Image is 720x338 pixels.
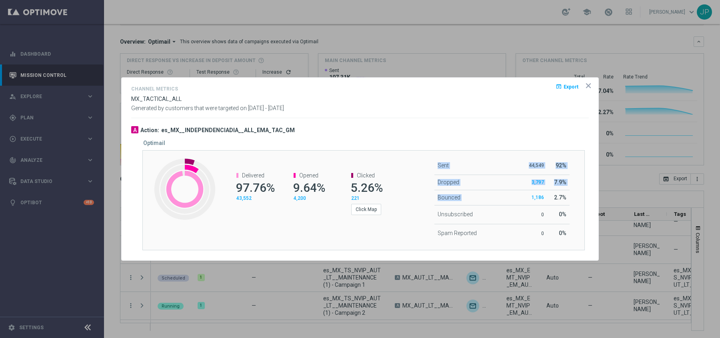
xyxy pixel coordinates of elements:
[438,162,449,169] span: Sent
[236,195,252,201] span: 43,552
[438,230,477,236] span: Spam Reported
[131,96,182,102] span: MX_TACTICAL_ALL
[556,83,562,90] i: open_in_browser
[357,172,375,179] span: Clicked
[236,181,275,195] span: 97.76%
[555,82,579,91] button: open_in_browser Export
[528,162,544,169] p: 44,549
[351,181,383,195] span: 5.26%
[438,179,459,185] span: Dropped
[131,105,247,111] span: Generated by customers that were targeted on
[564,84,578,90] span: Export
[293,181,325,195] span: 9.64%
[438,211,473,217] span: Unsubscribed
[161,127,295,134] h3: es_MX__INDEPENDENCIADIA__ALL_EMA_TAC_GM
[351,195,360,201] span: 221
[532,179,544,185] span: 3,797
[559,230,566,236] span: 0%
[554,179,566,185] span: 7.9%
[556,162,566,169] span: 92%
[242,172,264,179] span: Delivered
[438,194,460,201] span: Bounced
[294,195,306,201] span: 4,200
[584,82,592,90] opti-icon: icon
[554,194,566,201] span: 2.7%
[131,126,138,133] div: A
[528,211,544,218] p: 0
[248,105,284,111] span: [DATE] - [DATE]
[140,127,159,134] h3: Action:
[143,140,165,146] h5: Optimail
[559,211,566,217] span: 0%
[528,230,544,237] p: 0
[131,86,178,92] h4: Channel Metrics
[532,195,544,200] span: 1,186
[351,204,381,215] button: Click Map
[299,172,318,179] span: Opened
